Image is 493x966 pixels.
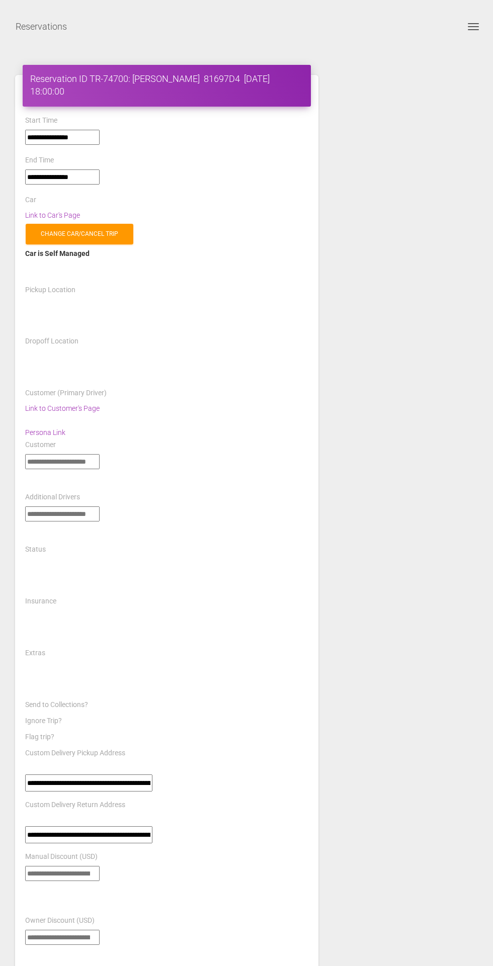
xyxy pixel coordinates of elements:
[25,155,54,165] label: End Time
[25,748,125,758] label: Custom Delivery Pickup Address
[25,211,80,219] a: Link to Car's Page
[25,732,54,742] label: Flag trip?
[25,336,78,346] label: Dropoff Location
[16,14,67,39] a: Reservations
[25,648,45,658] label: Extras
[25,916,95,926] label: Owner Discount (USD)
[25,388,107,398] label: Customer (Primary Driver)
[461,21,485,33] button: Toggle navigation
[26,224,133,244] a: Change car/cancel trip
[25,492,80,502] label: Additional Drivers
[25,195,36,205] label: Car
[25,440,56,450] label: Customer
[25,596,56,606] label: Insurance
[30,72,303,98] h4: Reservation ID TR-74700: [PERSON_NAME] 81697D4 [DATE] 18:00:00
[25,800,125,810] label: Custom Delivery Return Address
[25,545,46,555] label: Status
[25,285,75,295] label: Pickup Location
[25,852,98,862] label: Manual Discount (USD)
[25,428,65,436] a: Persona Link
[25,404,100,412] a: Link to Customer's Page
[25,700,88,710] label: Send to Collections?
[25,247,308,259] div: Car is Self Managed
[25,116,57,126] label: Start Time
[25,716,62,726] label: Ignore Trip?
